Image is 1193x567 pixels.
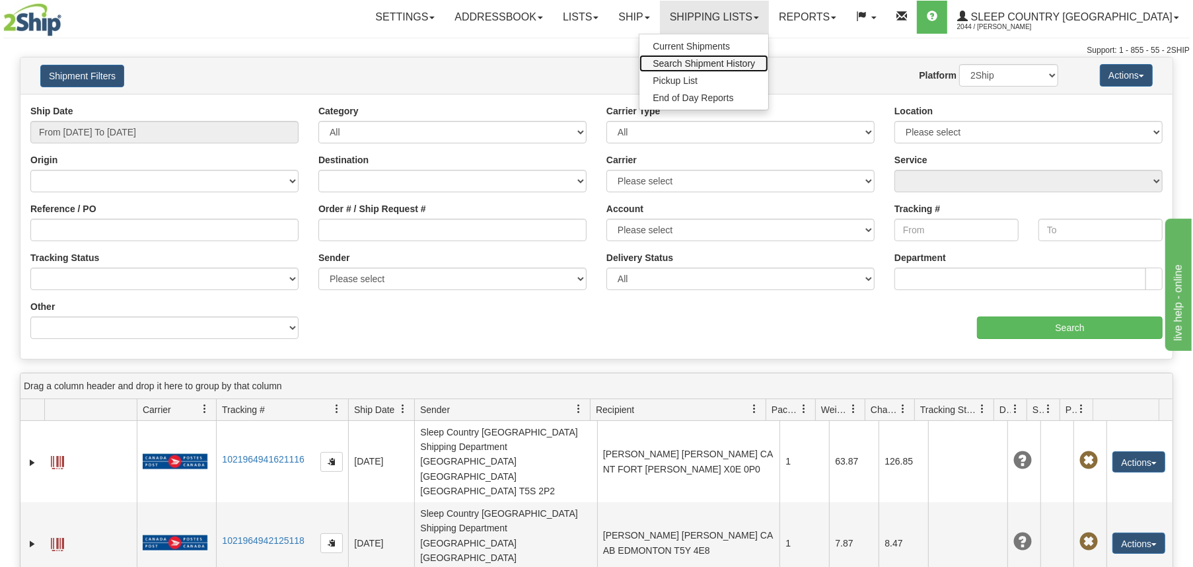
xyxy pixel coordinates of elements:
label: Location [894,104,933,118]
div: grid grouping header [20,373,1173,399]
span: Tracking # [222,403,265,416]
span: Carrier [143,403,171,416]
a: Charge filter column settings [892,398,914,420]
a: Current Shipments [639,38,768,55]
a: Recipient filter column settings [743,398,766,420]
span: Pickup Not Assigned [1079,533,1098,551]
a: 1021964941621116 [222,454,305,465]
span: Ship Date [354,403,394,416]
img: 20 - Canada Post [143,535,207,551]
a: Shipping lists [660,1,769,34]
span: Packages [772,403,799,416]
span: End of Day Reports [653,93,733,103]
span: Sender [420,403,450,416]
a: Label [51,450,64,471]
a: Pickup Status filter column settings [1070,398,1093,420]
div: live help - online [10,8,122,24]
input: To [1038,219,1163,241]
label: Department [894,251,946,264]
label: Account [606,202,643,215]
a: Tracking # filter column settings [326,398,348,420]
label: Delivery Status [606,251,673,264]
label: Reference / PO [30,202,96,215]
button: Actions [1100,64,1153,87]
div: Support: 1 - 855 - 55 - 2SHIP [3,45,1190,56]
label: Category [318,104,359,118]
a: Expand [26,537,39,550]
label: Destination [318,153,369,167]
a: Settings [365,1,445,34]
label: Ship Date [30,104,73,118]
a: Addressbook [445,1,553,34]
button: Copy to clipboard [320,533,343,553]
span: Charge [871,403,898,416]
a: Reports [769,1,846,34]
span: Pickup List [653,75,698,86]
a: Weight filter column settings [842,398,865,420]
input: Search [977,317,1163,339]
a: Ship [608,1,659,34]
a: Pickup List [639,72,768,89]
label: Other [30,300,55,313]
td: [PERSON_NAME] [PERSON_NAME] CA NT FORT [PERSON_NAME] X0E 0P0 [597,421,780,502]
label: Tracking # [894,202,940,215]
span: Sleep Country [GEOGRAPHIC_DATA] [968,11,1173,22]
a: Expand [26,456,39,469]
a: Carrier filter column settings [194,398,216,420]
a: Label [51,532,64,553]
a: Packages filter column settings [793,398,815,420]
span: 2044 / [PERSON_NAME] [957,20,1056,34]
span: Unknown [1013,451,1032,470]
span: Current Shipments [653,41,730,52]
span: Unknown [1013,533,1032,551]
td: 126.85 [879,421,928,502]
button: Actions [1112,451,1165,472]
td: [DATE] [348,421,414,502]
td: Sleep Country [GEOGRAPHIC_DATA] Shipping Department [GEOGRAPHIC_DATA] [GEOGRAPHIC_DATA] [GEOGRAPH... [414,421,597,502]
button: Copy to clipboard [320,452,343,472]
span: Pickup Not Assigned [1079,451,1098,470]
span: Pickup Status [1066,403,1077,416]
a: Delivery Status filter column settings [1004,398,1027,420]
span: Tracking Status [920,403,978,416]
label: Origin [30,153,57,167]
a: Tracking Status filter column settings [971,398,994,420]
label: Order # / Ship Request # [318,202,426,215]
a: Search Shipment History [639,55,768,72]
span: Weight [821,403,849,416]
a: Sleep Country [GEOGRAPHIC_DATA] 2044 / [PERSON_NAME] [947,1,1189,34]
a: Sender filter column settings [567,398,590,420]
td: 1 [779,421,829,502]
label: Sender [318,251,349,264]
label: Tracking Status [30,251,99,264]
label: Carrier [606,153,637,167]
span: Shipment Issues [1032,403,1044,416]
a: 1021964942125118 [222,535,305,546]
input: From [894,219,1019,241]
a: End of Day Reports [639,89,768,106]
img: logo2044.jpg [3,3,61,36]
td: 63.87 [829,421,879,502]
a: Shipment Issues filter column settings [1037,398,1060,420]
label: Service [894,153,927,167]
button: Shipment Filters [40,65,124,87]
label: Carrier Type [606,104,660,118]
iframe: chat widget [1163,216,1192,351]
button: Actions [1112,533,1165,554]
span: Delivery Status [999,403,1011,416]
span: Search Shipment History [653,58,755,69]
a: Lists [553,1,608,34]
a: Ship Date filter column settings [392,398,414,420]
label: Platform [919,69,957,82]
span: Recipient [596,403,634,416]
img: 20 - Canada Post [143,453,207,470]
